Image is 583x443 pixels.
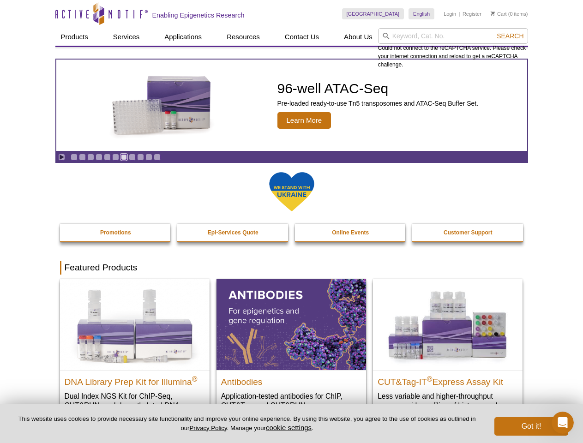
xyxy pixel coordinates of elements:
a: Go to slide 11 [154,154,161,161]
a: Go to slide 10 [145,154,152,161]
img: Your Cart [491,11,495,16]
a: Epi-Services Quote [177,224,289,241]
a: About Us [338,28,378,46]
p: Pre-loaded ready-to-use Tn5 transposomes and ATAC-Seq Buffer Set. [277,99,479,108]
a: Resources [221,28,265,46]
a: Go to slide 7 [120,154,127,161]
p: Dual Index NGS Kit for ChIP-Seq, CUT&RUN, and ds methylated DNA assays. [65,391,205,419]
span: Search [497,32,523,40]
a: Go to slide 5 [104,154,111,161]
strong: Promotions [100,229,131,236]
sup: ® [192,375,198,383]
a: Login [444,11,456,17]
a: Register [463,11,481,17]
a: Promotions [60,224,172,241]
img: We Stand With Ukraine [269,171,315,212]
a: Customer Support [412,224,524,241]
a: Go to slide 8 [129,154,136,161]
button: cookie settings [266,424,312,431]
a: Active Motif Kit photo 96-well ATAC-Seq Pre-loaded ready-to-use Tn5 transposomes and ATAC-Seq Buf... [56,60,527,151]
img: DNA Library Prep Kit for Illumina [60,279,210,370]
a: Go to slide 4 [96,154,102,161]
sup: ® [427,375,433,383]
a: [GEOGRAPHIC_DATA] [342,8,404,19]
a: Services [108,28,145,46]
li: | [459,8,460,19]
a: English [409,8,434,19]
a: Go to slide 9 [137,154,144,161]
button: Search [494,32,526,40]
a: Go to slide 6 [112,154,119,161]
iframe: Intercom live chat [552,412,574,434]
h2: Enabling Epigenetics Research [152,11,245,19]
a: Applications [159,28,207,46]
a: Go to slide 3 [87,154,94,161]
a: Privacy Policy [189,425,227,431]
h2: DNA Library Prep Kit for Illumina [65,373,205,387]
a: Go to slide 2 [79,154,86,161]
p: Less variable and higher-throughput genome-wide profiling of histone marks​. [378,391,518,410]
button: Got it! [494,417,568,436]
span: Learn More [277,112,331,129]
p: Application-tested antibodies for ChIP, CUT&Tag, and CUT&RUN. [221,391,361,410]
img: All Antibodies [216,279,366,370]
a: Go to slide 1 [71,154,78,161]
article: 96-well ATAC-Seq [56,60,527,151]
h2: Antibodies [221,373,361,387]
a: CUT&Tag-IT® Express Assay Kit CUT&Tag-IT®Express Assay Kit Less variable and higher-throughput ge... [373,279,523,419]
strong: Customer Support [444,229,492,236]
a: Contact Us [279,28,325,46]
img: CUT&Tag-IT® Express Assay Kit [373,279,523,370]
strong: Online Events [332,229,369,236]
div: Could not connect to the reCAPTCHA service. Please check your internet connection and reload to g... [378,28,528,69]
a: All Antibodies Antibodies Application-tested antibodies for ChIP, CUT&Tag, and CUT&RUN. [216,279,366,419]
a: Cart [491,11,507,17]
img: Active Motif Kit photo [104,71,220,140]
a: DNA Library Prep Kit for Illumina DNA Library Prep Kit for Illumina® Dual Index NGS Kit for ChIP-... [60,279,210,428]
p: This website uses cookies to provide necessary site functionality and improve your online experie... [15,415,479,432]
li: (0 items) [491,8,528,19]
a: Products [55,28,94,46]
h2: 96-well ATAC-Seq [277,82,479,96]
h2: Featured Products [60,261,523,275]
a: Online Events [295,224,407,241]
h2: CUT&Tag-IT Express Assay Kit [378,373,518,387]
a: Toggle autoplay [58,154,65,161]
input: Keyword, Cat. No. [378,28,528,44]
strong: Epi-Services Quote [208,229,258,236]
